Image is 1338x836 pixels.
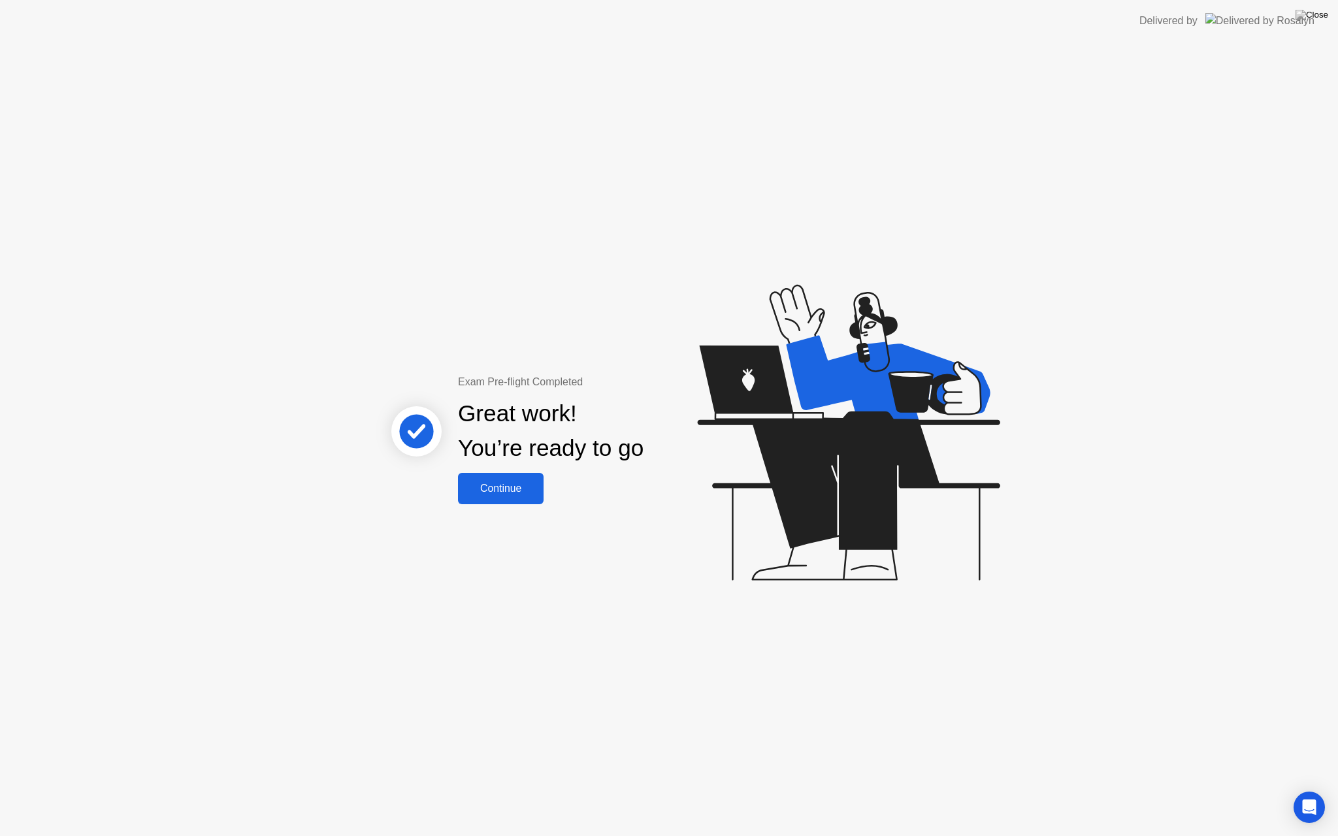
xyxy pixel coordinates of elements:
[1139,13,1198,29] div: Delivered by
[458,473,544,504] button: Continue
[462,483,540,494] div: Continue
[1294,792,1325,823] div: Open Intercom Messenger
[1205,13,1314,28] img: Delivered by Rosalyn
[458,396,644,466] div: Great work! You’re ready to go
[458,374,728,390] div: Exam Pre-flight Completed
[1296,10,1328,20] img: Close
